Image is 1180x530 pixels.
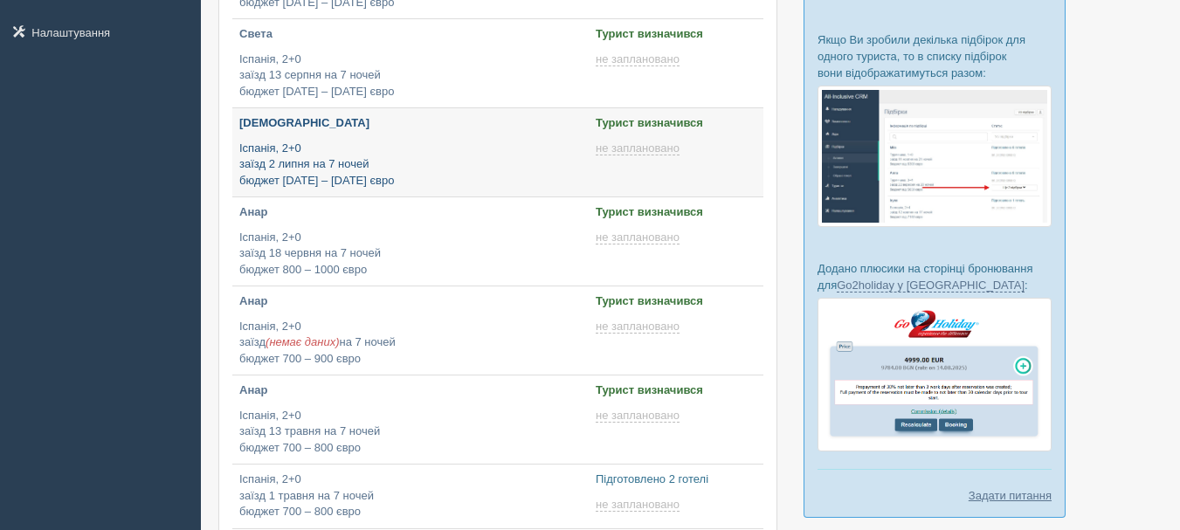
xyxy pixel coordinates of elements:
[596,141,683,155] a: не заплановано
[596,141,680,155] span: не заплановано
[239,204,582,221] p: Анар
[596,498,680,512] span: не заплановано
[239,115,582,132] p: [DEMOGRAPHIC_DATA]
[266,335,339,348] span: (немає даних)
[232,108,589,196] a: [DEMOGRAPHIC_DATA] Іспанія, 2+0заїзд 2 липня на 7 ночейбюджет [DATE] – [DATE] євро
[232,465,589,528] a: Іспанія, 2+0заїзд 1 травня на 7 ночейбюджет 700 – 800 євро
[239,26,582,43] p: Света
[239,319,582,368] p: Іспанія, 2+0 заїзд на 7 ночей бюджет 700 – 900 євро
[596,320,683,334] a: не заплановано
[818,298,1052,451] img: go2holiday-proposal-for-travel-agency.png
[818,260,1052,293] p: Додано плюсики на сторінці бронювання для :
[596,52,680,66] span: не заплановано
[239,230,582,279] p: Іспанія, 2+0 заїзд 18 червня на 7 ночей бюджет 800 – 1000 євро
[596,293,756,310] p: Турист визначився
[596,409,680,423] span: не заплановано
[232,19,589,107] a: Света Іспанія, 2+0заїзд 13 серпня на 7 ночейбюджет [DATE] – [DATE] євро
[239,408,582,457] p: Іспанія, 2+0 заїзд 13 травня на 7 ночей бюджет 700 – 800 євро
[232,286,589,375] a: Анар Іспанія, 2+0заїзд(немає даних)на 7 ночейбюджет 700 – 900 євро
[596,115,756,132] p: Турист визначився
[596,409,683,423] a: не заплановано
[232,375,589,464] a: Анар Іспанія, 2+0заїзд 13 травня на 7 ночейбюджет 700 – 800 євро
[596,52,683,66] a: не заплановано
[837,279,1025,293] a: Go2holiday у [GEOGRAPHIC_DATA]
[596,320,680,334] span: не заплановано
[818,86,1052,226] img: %D0%BF%D1%96%D0%B4%D0%B1%D1%96%D1%80%D0%BA%D0%B8-%D0%B3%D1%80%D1%83%D0%BF%D0%B0-%D1%81%D1%80%D0%B...
[239,293,582,310] p: Анар
[239,382,582,399] p: Анар
[596,498,683,512] a: не заплановано
[596,471,756,488] p: Підготовлено 2 готелі
[239,471,582,520] p: Іспанія, 2+0 заїзд 1 травня на 7 ночей бюджет 700 – 800 євро
[818,31,1052,81] p: Якщо Ви зробили декілька підбірок для одного туриста, то в списку підбірок вони відображатимуться...
[232,197,589,286] a: Анар Іспанія, 2+0заїзд 18 червня на 7 ночейбюджет 800 – 1000 євро
[969,487,1052,504] a: Задати питання
[596,204,756,221] p: Турист визначився
[239,52,582,100] p: Іспанія, 2+0 заїзд 13 серпня на 7 ночей бюджет [DATE] – [DATE] євро
[596,231,683,244] a: не заплановано
[596,231,680,244] span: не заплановано
[596,382,756,399] p: Турист визначився
[596,26,756,43] p: Турист визначився
[239,141,582,189] p: Іспанія, 2+0 заїзд 2 липня на 7 ночей бюджет [DATE] – [DATE] євро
